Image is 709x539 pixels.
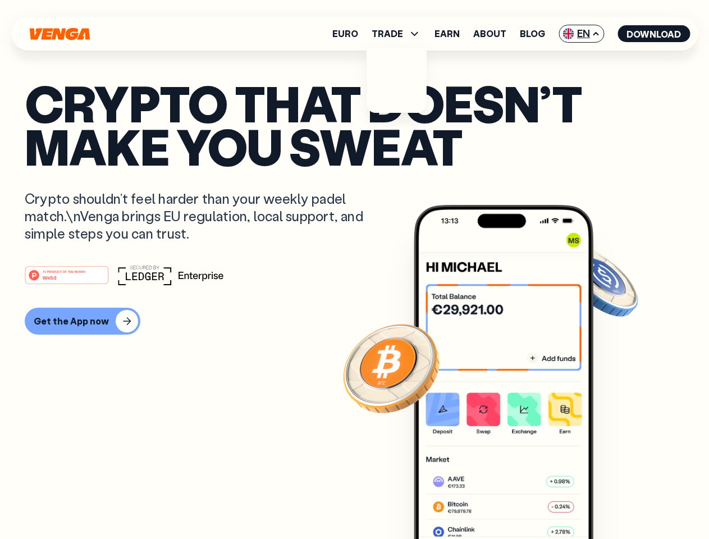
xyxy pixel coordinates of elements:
a: Earn [434,29,460,38]
tspan: #1 PRODUCT OF THE MONTH [43,269,85,273]
span: TRADE [372,29,403,38]
a: #1 PRODUCT OF THE MONTHWeb3 [25,272,109,287]
tspan: Web3 [43,274,57,280]
p: Crypto that doesn’t make you sweat [25,81,684,167]
button: Get the App now [25,308,140,335]
svg: Home [28,28,91,40]
a: Blog [520,29,545,38]
img: USDC coin [560,241,641,322]
div: Get the App now [34,316,109,327]
span: TRADE [372,27,421,40]
span: EN [559,25,604,43]
a: About [473,29,506,38]
img: Bitcoin [341,317,442,418]
p: Crypto shouldn’t feel harder than your weekly padel match.\nVenga brings EU regulation, local sup... [25,190,379,243]
img: flag-uk [562,28,574,39]
a: Euro [332,29,358,38]
a: Get the App now [25,308,684,335]
button: Download [617,25,690,42]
